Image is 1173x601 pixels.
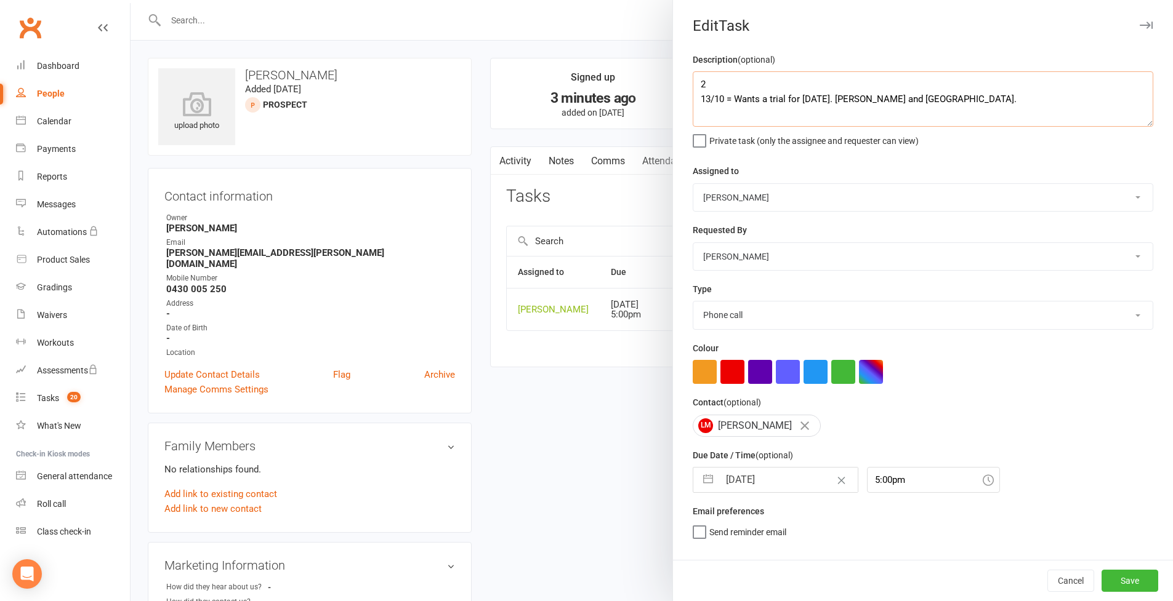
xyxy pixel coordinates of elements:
[16,52,130,80] a: Dashboard
[16,384,130,412] a: Tasks 20
[693,415,821,437] div: [PERSON_NAME]
[16,301,130,329] a: Waivers
[693,282,712,296] label: Type
[37,282,72,292] div: Gradings
[693,504,764,518] label: Email preferences
[37,89,65,98] div: People
[16,80,130,108] a: People
[693,53,775,66] label: Description
[37,61,79,71] div: Dashboard
[16,463,130,490] a: General attendance kiosk mode
[37,199,76,209] div: Messages
[16,191,130,218] a: Messages
[67,392,81,402] span: 20
[693,448,793,462] label: Due Date / Time
[37,310,67,320] div: Waivers
[693,341,719,355] label: Colour
[756,450,793,460] small: (optional)
[16,246,130,274] a: Product Sales
[738,55,775,65] small: (optional)
[16,108,130,135] a: Calendar
[15,12,46,43] a: Clubworx
[16,218,130,246] a: Automations
[1102,570,1158,592] button: Save
[693,164,739,178] label: Assigned to
[37,338,74,348] div: Workouts
[37,471,112,481] div: General attendance
[1047,570,1094,592] button: Cancel
[37,421,81,431] div: What's New
[16,329,130,357] a: Workouts
[698,418,713,433] span: LM
[37,365,98,375] div: Assessments
[709,132,919,146] span: Private task (only the assignee and requester can view)
[16,135,130,163] a: Payments
[37,255,90,265] div: Product Sales
[37,144,76,154] div: Payments
[724,397,761,407] small: (optional)
[37,227,87,237] div: Automations
[37,116,71,126] div: Calendar
[693,71,1153,127] textarea: 2 13/10 = Wants a trial for [DATE]. [PERSON_NAME] and [GEOGRAPHIC_DATA].
[831,468,852,492] button: Clear Date
[16,163,130,191] a: Reports
[12,559,42,589] div: Open Intercom Messenger
[37,527,91,536] div: Class check-in
[16,518,130,546] a: Class kiosk mode
[673,17,1173,34] div: Edit Task
[16,357,130,384] a: Assessments
[37,172,67,181] div: Reports
[709,523,786,537] span: Send reminder email
[37,499,66,509] div: Roll call
[16,490,130,518] a: Roll call
[693,396,761,409] label: Contact
[16,274,130,301] a: Gradings
[16,412,130,440] a: What's New
[693,223,747,237] label: Requested By
[37,393,59,403] div: Tasks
